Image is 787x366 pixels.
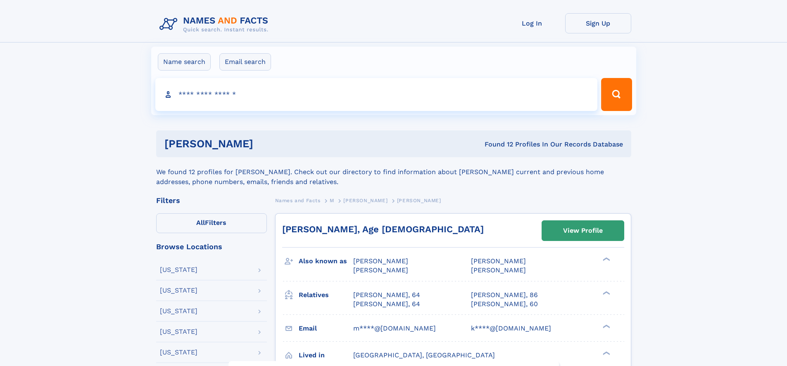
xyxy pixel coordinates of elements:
[471,257,526,265] span: [PERSON_NAME]
[601,78,632,111] button: Search Button
[330,198,334,203] span: M
[601,323,611,329] div: ❯
[160,267,197,273] div: [US_STATE]
[601,350,611,356] div: ❯
[601,257,611,262] div: ❯
[156,13,275,35] img: Logo Names and Facts
[299,288,353,302] h3: Relatives
[471,266,526,274] span: [PERSON_NAME]
[353,290,420,300] a: [PERSON_NAME], 64
[282,224,484,234] a: [PERSON_NAME], Age [DEMOGRAPHIC_DATA]
[219,53,271,71] label: Email search
[397,198,441,203] span: [PERSON_NAME]
[499,13,565,33] a: Log In
[158,53,211,71] label: Name search
[542,221,624,241] a: View Profile
[275,195,321,205] a: Names and Facts
[160,328,197,335] div: [US_STATE]
[164,139,369,149] h1: [PERSON_NAME]
[369,140,623,149] div: Found 12 Profiles In Our Records Database
[353,351,495,359] span: [GEOGRAPHIC_DATA], [GEOGRAPHIC_DATA]
[353,257,408,265] span: [PERSON_NAME]
[155,78,598,111] input: search input
[471,290,538,300] a: [PERSON_NAME], 86
[343,195,388,205] a: [PERSON_NAME]
[156,243,267,250] div: Browse Locations
[299,254,353,268] h3: Also known as
[353,266,408,274] span: [PERSON_NAME]
[156,213,267,233] label: Filters
[156,197,267,204] div: Filters
[343,198,388,203] span: [PERSON_NAME]
[156,157,631,187] div: We found 12 profiles for [PERSON_NAME]. Check out our directory to find information about [PERSON...
[601,290,611,295] div: ❯
[160,308,197,314] div: [US_STATE]
[565,13,631,33] a: Sign Up
[330,195,334,205] a: M
[196,219,205,227] span: All
[471,300,538,309] a: [PERSON_NAME], 60
[299,348,353,362] h3: Lived in
[353,300,420,309] a: [PERSON_NAME], 64
[563,221,603,240] div: View Profile
[160,287,197,294] div: [US_STATE]
[160,349,197,356] div: [US_STATE]
[299,321,353,335] h3: Email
